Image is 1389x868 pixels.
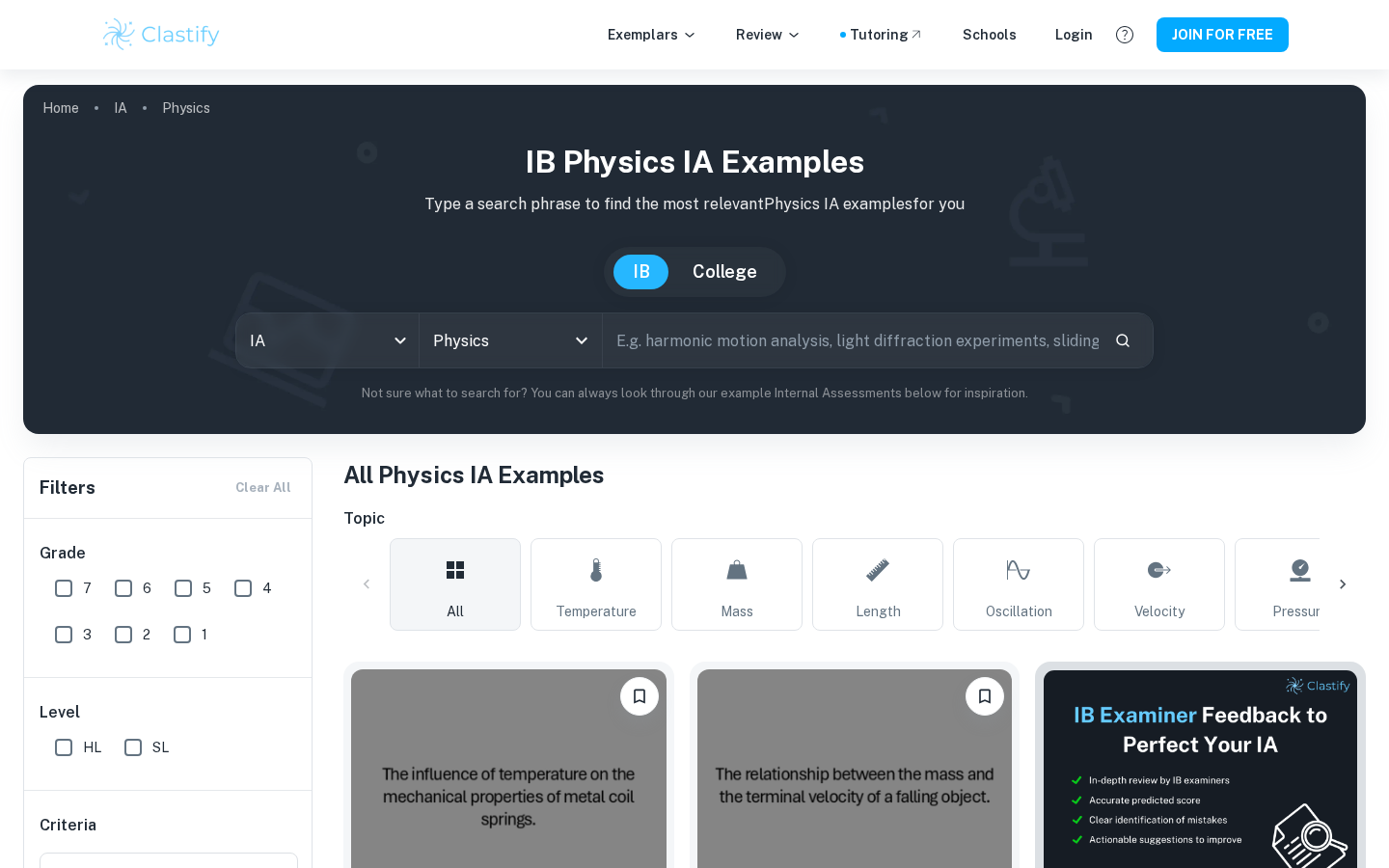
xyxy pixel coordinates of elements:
[613,255,669,289] button: IB
[152,737,169,758] span: SL
[83,578,92,599] span: 7
[23,85,1366,434] img: profile cover
[39,193,1350,216] p: Type a search phrase to find the most relevant Physics IA examples for you
[202,624,207,645] span: 1
[1272,601,1328,622] span: Pressure
[236,313,419,367] div: IA
[1134,601,1185,622] span: Velocity
[203,578,211,599] span: 5
[556,601,637,622] span: Temperature
[568,327,595,354] button: Open
[39,139,1350,185] h1: IB Physics IA examples
[114,95,127,122] a: IA
[40,814,96,837] h6: Criteria
[83,624,92,645] span: 3
[963,24,1017,45] a: Schools
[42,95,79,122] a: Home
[850,24,924,45] a: Tutoring
[39,384,1350,403] p: Not sure what to search for? You can always look through our example Internal Assessments below f...
[100,15,223,54] img: Clastify logo
[262,578,272,599] span: 4
[162,97,210,119] p: Physics
[447,601,464,622] span: All
[966,677,1004,716] button: Please log in to bookmark exemplars
[856,601,901,622] span: Length
[1106,324,1139,357] button: Search
[1055,24,1093,45] a: Login
[40,701,298,724] h6: Level
[608,24,697,45] p: Exemplars
[673,255,776,289] button: College
[343,457,1366,492] h1: All Physics IA Examples
[83,737,101,758] span: HL
[736,24,802,45] p: Review
[343,507,1366,530] h6: Topic
[721,601,753,622] span: Mass
[143,624,150,645] span: 2
[143,578,151,599] span: 6
[1157,17,1289,52] button: JOIN FOR FREE
[620,677,659,716] button: Please log in to bookmark exemplars
[603,313,1099,367] input: E.g. harmonic motion analysis, light diffraction experiments, sliding objects down a ramp...
[40,542,298,565] h6: Grade
[1108,18,1141,51] button: Help and Feedback
[40,475,95,502] h6: Filters
[986,601,1052,622] span: Oscillation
